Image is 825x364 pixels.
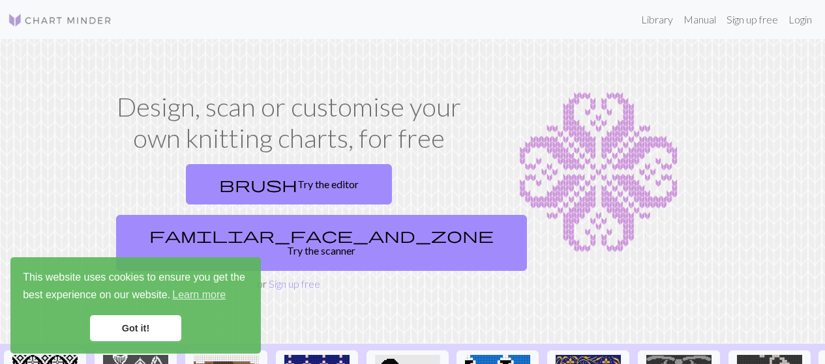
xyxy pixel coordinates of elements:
div: or [111,159,467,292]
a: Library [636,7,678,33]
span: This website uses cookies to ensure you get the best experience on our website. [23,270,248,305]
img: Logo [8,12,112,28]
a: Sign up free [269,277,320,290]
span: familiar_face_and_zone [149,226,494,244]
a: Manual [678,7,721,33]
a: Login [783,7,817,33]
a: Try the editor [186,164,392,204]
span: brush [219,175,297,193]
a: dismiss cookie message [90,315,181,341]
div: cookieconsent [10,257,261,354]
a: learn more about cookies [170,285,228,305]
a: Sign up free [721,7,783,33]
a: Try the scanner [116,215,527,271]
img: Chart example [483,91,715,254]
h1: Design, scan or customise your own knitting charts, for free [111,91,467,154]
